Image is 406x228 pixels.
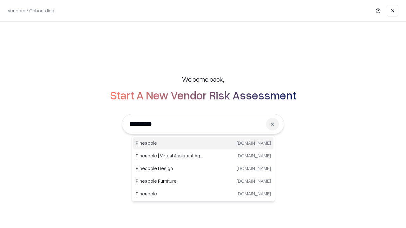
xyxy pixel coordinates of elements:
[237,165,271,172] p: [DOMAIN_NAME]
[237,178,271,184] p: [DOMAIN_NAME]
[136,190,203,197] p: Pineapple
[136,165,203,172] p: Pineapple Design
[182,75,224,84] h5: Welcome back,
[136,152,203,159] p: Pineapple | Virtual Assistant Agency
[132,135,275,202] div: Suggestions
[237,190,271,197] p: [DOMAIN_NAME]
[8,7,54,14] p: Vendors / Onboarding
[110,89,296,101] h2: Start A New Vendor Risk Assessment
[136,178,203,184] p: Pineapple Furniture
[237,152,271,159] p: [DOMAIN_NAME]
[136,140,203,146] p: Pineapple
[237,140,271,146] p: [DOMAIN_NAME]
